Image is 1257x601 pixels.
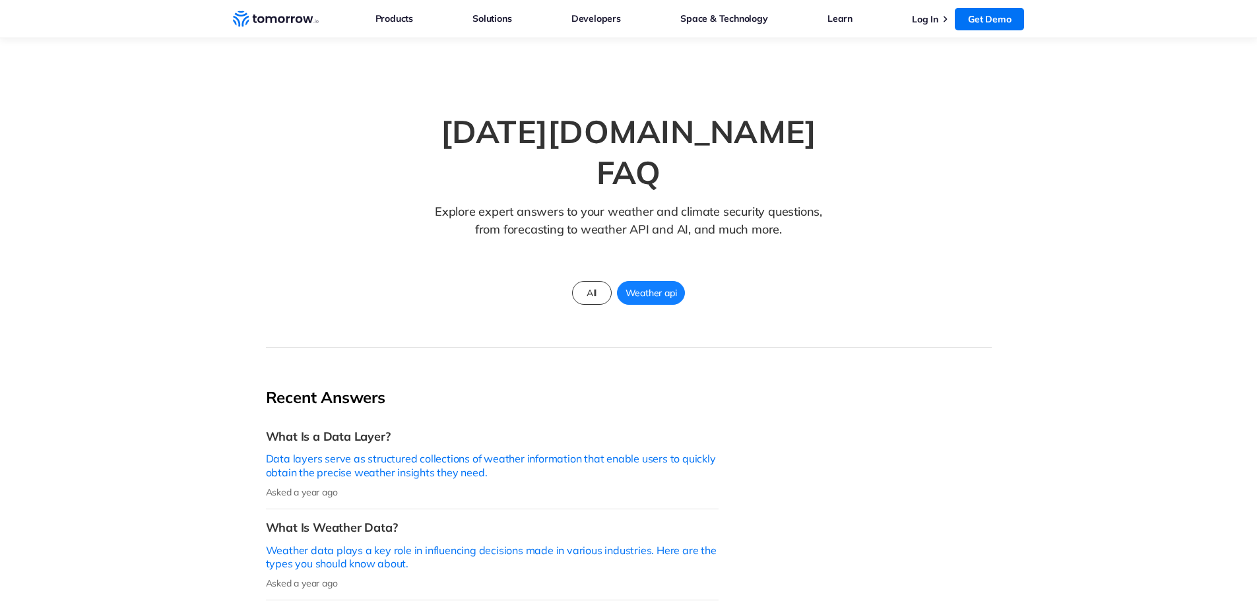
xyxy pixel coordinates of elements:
[266,418,719,509] a: What Is a Data Layer?Data layers serve as structured collections of weather information that enab...
[266,544,719,571] p: Weather data plays a key role in influencing decisions made in various industries. Here are the t...
[955,8,1024,30] a: Get Demo
[266,509,719,600] a: What Is Weather Data?Weather data plays a key role in influencing decisions made in various indus...
[571,10,621,27] a: Developers
[266,520,719,535] h3: What Is Weather Data?
[827,10,853,27] a: Learn
[472,10,511,27] a: Solutions
[375,10,413,27] a: Products
[404,111,853,193] h1: [DATE][DOMAIN_NAME] FAQ
[233,9,319,29] a: Home link
[579,284,604,301] span: All
[266,452,719,480] p: Data layers serve as structured collections of weather information that enable users to quickly o...
[266,429,719,444] h3: What Is a Data Layer?
[266,577,719,589] p: Asked a year ago
[572,281,612,305] a: All
[266,486,719,498] p: Asked a year ago
[266,387,719,408] h2: Recent Answers
[912,13,938,25] a: Log In
[618,284,685,301] span: Weather api
[429,203,828,259] p: Explore expert answers to your weather and climate security questions, from forecasting to weathe...
[617,281,686,305] a: Weather api
[680,10,767,27] a: Space & Technology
